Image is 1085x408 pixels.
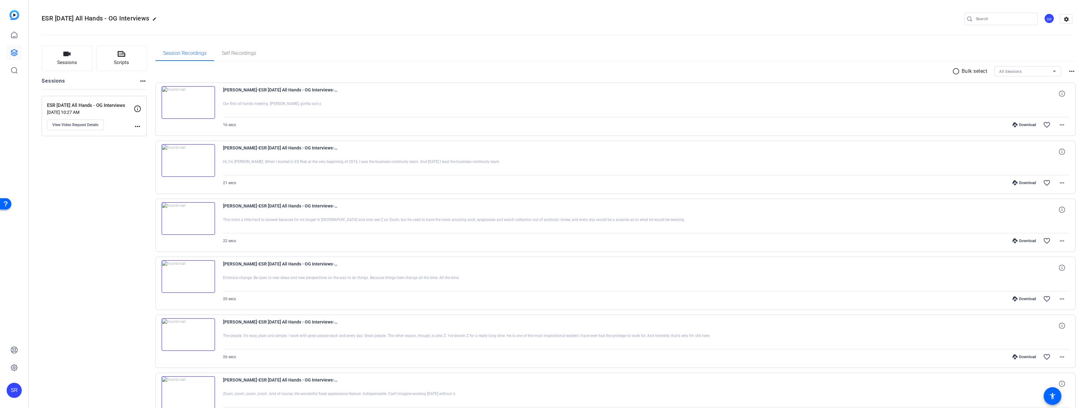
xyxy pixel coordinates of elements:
[42,15,149,22] span: ESR [DATE] All Hands - OG Interviews
[139,77,147,85] mat-icon: more_horiz
[1043,121,1051,129] mat-icon: favorite_border
[47,102,134,109] p: ESR [DATE] All Hands - OG Interviews
[1068,67,1076,75] mat-icon: more_horiz
[163,51,207,56] span: Session Recordings
[1058,121,1066,129] mat-icon: more_horiz
[161,202,215,235] img: thumb-nail
[7,383,22,398] div: SR
[1058,237,1066,245] mat-icon: more_horiz
[1043,353,1051,361] mat-icon: favorite_border
[134,123,141,130] mat-icon: more_horiz
[223,239,236,243] span: 22 secs
[1049,392,1056,400] mat-icon: accessibility
[161,86,215,119] img: thumb-nail
[223,260,340,275] span: [PERSON_NAME]-ESR [DATE] All Hands - OG Interviews-ESR [DATE] All Hands - OG Interviews-175819688...
[223,181,236,185] span: 21 secs
[47,119,104,130] button: View Video Request Details
[152,17,160,24] mat-icon: edit
[57,59,77,66] span: Sessions
[47,110,134,115] p: [DATE] 10:27 AM
[1043,179,1051,187] mat-icon: favorite_border
[42,77,65,89] h2: Sessions
[223,86,340,101] span: [PERSON_NAME]-ESR [DATE] All Hands - OG Interviews-ESR [DATE] All Hands - OG Interviews-175819780...
[9,10,19,20] img: blue-gradient.svg
[42,46,92,71] button: Sessions
[114,59,129,66] span: Scripts
[1043,237,1051,245] mat-icon: favorite_border
[223,376,340,391] span: [PERSON_NAME]-ESR [DATE] All Hands - OG Interviews-ESR [DATE] All Hands - OG Interviews-175819628...
[1058,295,1066,303] mat-icon: more_horiz
[223,355,236,359] span: 26 secs
[223,123,236,127] span: 16 secs
[999,69,1022,74] span: All Sessions
[161,318,215,351] img: thumb-nail
[1009,296,1039,301] div: Download
[976,15,1033,23] input: Search
[1060,15,1073,24] mat-icon: settings
[1009,122,1039,127] div: Download
[962,67,988,75] p: Bulk select
[1044,13,1055,24] ngx-avatar: Scott Roberts
[223,202,340,217] span: [PERSON_NAME]-ESR [DATE] All Hands - OG Interviews-ESR [DATE] All Hands - OG Interviews-175819722...
[952,67,962,75] mat-icon: radio_button_unchecked
[52,122,98,127] span: View Video Request Details
[161,144,215,177] img: thumb-nail
[223,297,236,301] span: 20 secs
[1058,353,1066,361] mat-icon: more_horiz
[223,318,340,333] span: [PERSON_NAME]-ESR [DATE] All Hands - OG Interviews-ESR [DATE] All Hands - OG Interviews-175819657...
[1009,354,1039,359] div: Download
[1058,179,1066,187] mat-icon: more_horiz
[1043,295,1051,303] mat-icon: favorite_border
[96,46,147,71] button: Scripts
[1044,13,1054,24] div: SR
[222,51,256,56] span: Self Recordings
[1009,180,1039,185] div: Download
[1009,238,1039,243] div: Download
[223,144,340,159] span: [PERSON_NAME]-ESR [DATE] All Hands - OG Interviews-ESR [DATE] All Hands - OG Interviews-175819732...
[161,260,215,293] img: thumb-nail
